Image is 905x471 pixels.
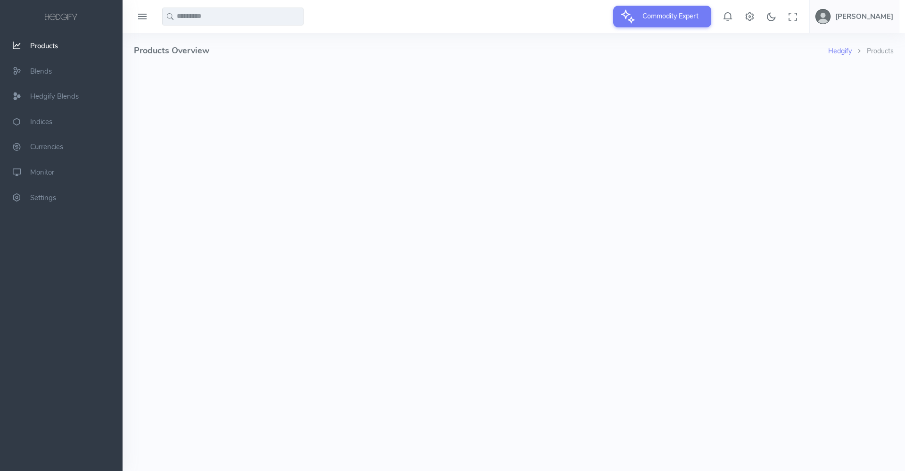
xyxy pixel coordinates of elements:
li: Products [852,46,894,57]
h4: Products Overview [134,33,828,68]
span: Commodity Expert [637,6,704,26]
a: Commodity Expert [613,11,711,21]
h5: [PERSON_NAME] [835,13,893,20]
span: Settings [30,193,56,202]
a: Hedgify [828,46,852,56]
img: logo [43,12,80,23]
span: Currencies [30,143,63,152]
span: Hedgify Blends [30,92,79,101]
span: Indices [30,117,52,126]
img: user-image [815,9,831,24]
span: Blends [30,67,52,76]
span: Monitor [30,168,54,177]
button: Commodity Expert [613,6,711,27]
span: Products [30,41,58,50]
